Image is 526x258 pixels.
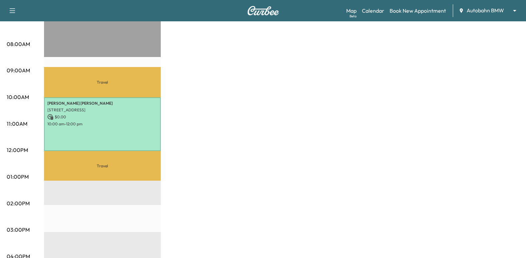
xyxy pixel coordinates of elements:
p: 10:00 am - 12:00 pm [47,121,157,127]
div: Beta [350,14,357,19]
p: 09:00AM [7,66,30,74]
p: [PERSON_NAME] [PERSON_NAME] [47,101,157,106]
p: 11:00AM [7,120,27,128]
a: MapBeta [346,7,357,15]
p: 12:00PM [7,146,28,154]
p: 10:00AM [7,93,29,101]
p: 02:00PM [7,199,30,207]
p: [STREET_ADDRESS] [47,107,157,113]
p: 01:00PM [7,173,29,181]
p: 03:00PM [7,226,30,234]
a: Calendar [362,7,384,15]
span: Autobahn BMW [467,7,504,14]
p: Travel [44,67,161,97]
a: Book New Appointment [390,7,446,15]
img: Curbee Logo [247,6,279,15]
p: Travel [44,151,161,181]
p: 08:00AM [7,40,30,48]
p: $ 0.00 [47,114,157,120]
